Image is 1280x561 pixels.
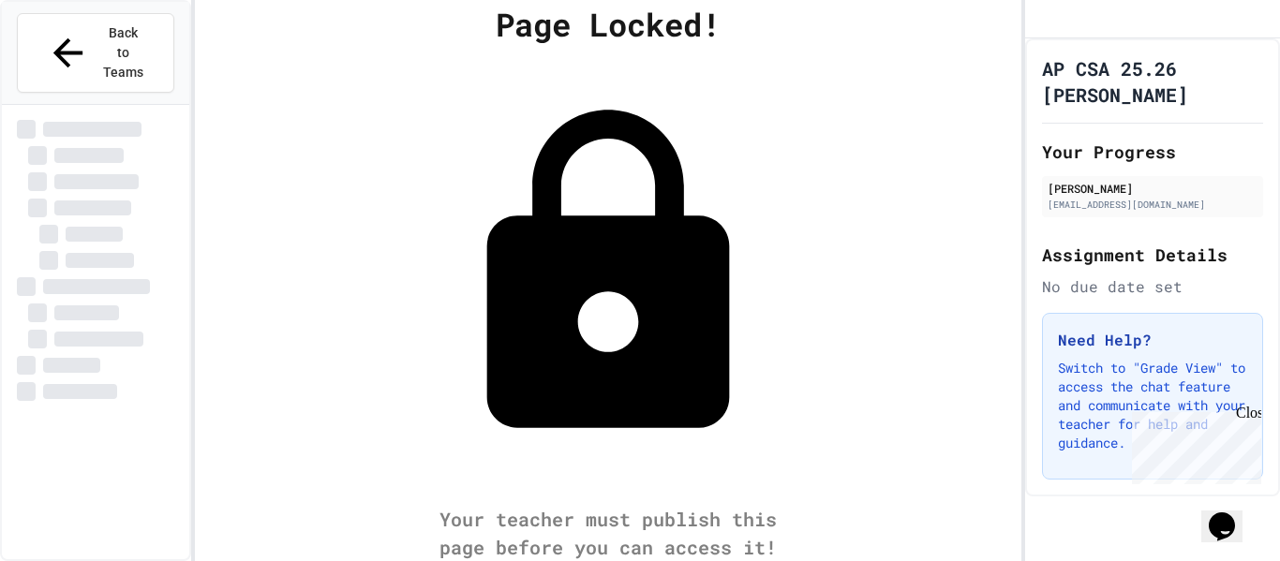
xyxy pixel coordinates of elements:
[421,505,796,561] div: Your teacher must publish this page before you can access it!
[1042,242,1263,268] h2: Assignment Details
[1048,180,1258,197] div: [PERSON_NAME]
[1042,139,1263,165] h2: Your Progress
[1124,405,1261,484] iframe: chat widget
[1058,359,1247,452] p: Switch to "Grade View" to access the chat feature and communicate with your teacher for help and ...
[1058,329,1247,351] h3: Need Help?
[1048,198,1258,212] div: [EMAIL_ADDRESS][DOMAIN_NAME]
[1042,55,1263,108] h1: AP CSA 25.26 [PERSON_NAME]
[101,23,145,82] span: Back to Teams
[1042,275,1263,298] div: No due date set
[7,7,129,119] div: Chat with us now!Close
[1201,486,1261,542] iframe: chat widget
[17,13,174,93] button: Back to Teams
